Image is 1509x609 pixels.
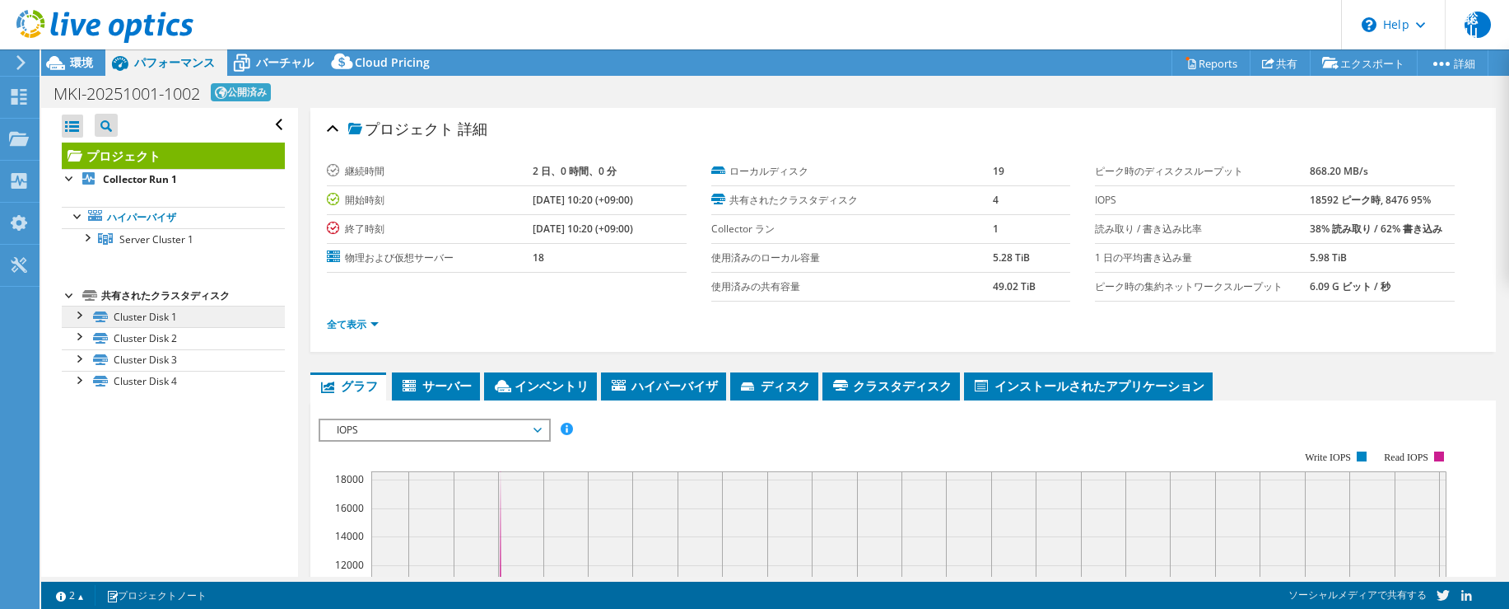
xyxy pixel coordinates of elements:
b: [DATE] 10:20 (+09:00) [533,222,633,236]
b: 18592 ピーク時, 8476 95% [1310,193,1431,207]
label: 開始時刻 [327,192,533,208]
label: 使用済みのローカル容量 [711,250,993,266]
a: Cluster Disk 4 [62,371,285,392]
text: Write IOPS [1305,452,1351,463]
label: 共有されたクラスタディスク [711,192,993,208]
a: 詳細 [1417,50,1488,76]
a: Cluster Disk 2 [62,327,285,349]
b: 5.98 TiB [1310,251,1347,265]
label: 終了時刻 [327,221,533,237]
label: 使用済みの共有容量 [711,279,993,295]
b: 19 [993,164,1004,178]
b: 6.09 G ビット / 秒 [1310,279,1390,293]
b: 4 [993,193,999,207]
span: 聡山 [1465,12,1491,38]
b: 2 日、0 時間、0 分 [533,164,617,178]
label: ピーク時の集約ネットワークスループット [1095,279,1309,295]
a: 共有 [1250,50,1311,76]
label: 継続時間 [327,163,533,180]
b: 49.02 TiB [993,279,1036,293]
a: ハイパーバイザ [62,207,285,228]
text: 18000 [335,472,364,486]
span: グラフ [319,377,378,394]
label: 1 日の平均書き込み量 [1095,250,1309,266]
a: エクスポート [1310,50,1418,76]
span: プロジェクト [348,121,454,138]
a: 全て表示 [327,317,379,331]
a: Cluster Disk 3 [62,349,285,371]
b: Collector Run 1 [103,172,177,186]
a: Cluster Disk 1 [62,306,285,327]
span: パフォーマンス [134,54,215,70]
a: Server Cluster 1 [62,228,285,250]
a: 2 [44,585,95,606]
text: 12000 [335,558,364,572]
span: クラスタディスク [831,377,952,394]
b: 18 [533,251,544,265]
label: 読み取り / 書き込み比率 [1095,221,1309,237]
span: ハイパーバイザ [609,377,718,394]
b: 1 [993,222,999,236]
b: 38% 読み取り / 62% 書き込み [1310,222,1442,236]
span: Server Cluster 1 [119,232,193,246]
label: IOPS [1095,192,1309,208]
span: ソーシャルメディアで共有する [1288,588,1427,602]
b: 868.20 MB/s [1310,164,1368,178]
h1: MKI-20251001-1002 [54,86,200,102]
svg: \n [1362,17,1376,32]
label: 物理および仮想サーバー [327,250,533,266]
a: プロジェクトノート [95,585,218,606]
span: 公開済み [211,83,271,101]
a: Collector Run 1 [62,169,285,190]
label: ピーク時のディスクスループット [1095,163,1309,180]
text: Read IOPS [1384,452,1428,463]
text: 16000 [335,501,364,515]
text: 14000 [335,529,364,543]
span: サーバー [400,377,472,394]
label: Collector ラン [711,221,993,237]
span: 環境 [70,54,93,70]
span: Cloud Pricing [355,54,430,70]
span: ディスク [738,377,810,394]
b: 5.28 TiB [993,251,1030,265]
label: ローカルディスク [711,163,993,180]
a: Reports [1171,50,1251,76]
span: 詳細 [458,119,487,138]
a: プロジェクト [62,143,285,169]
span: IOPS [328,420,540,440]
span: バーチャル [256,54,314,70]
span: インストールされたアプリケーション [972,377,1204,394]
div: 共有されたクラスタディスク [101,286,285,306]
b: [DATE] 10:20 (+09:00) [533,193,633,207]
span: インベントリ [492,377,589,394]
